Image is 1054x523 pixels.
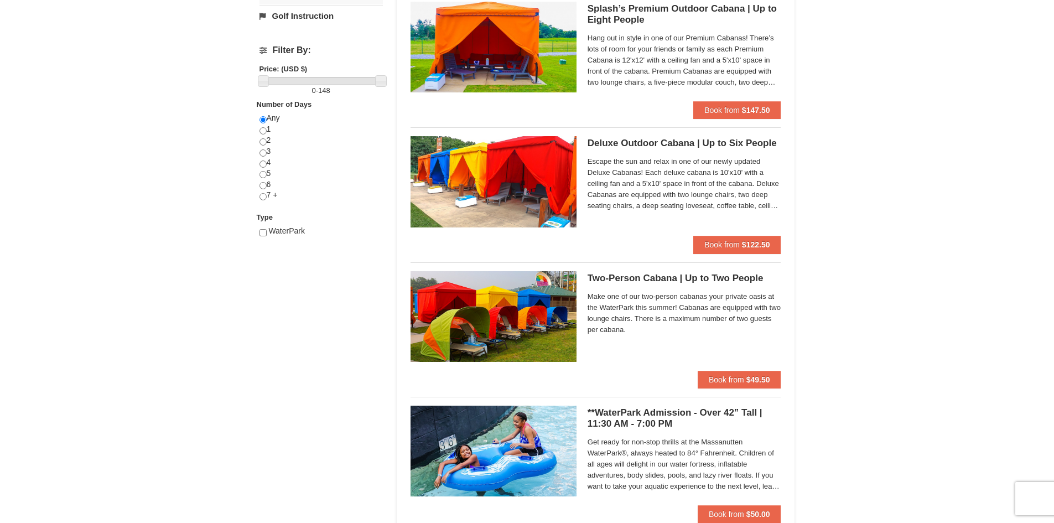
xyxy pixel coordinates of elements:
[588,407,781,429] h5: **WaterPark Admission - Over 42” Tall | 11:30 AM - 7:00 PM
[259,113,383,212] div: Any 1 2 3 4 5 6 7 +
[704,240,740,249] span: Book from
[411,406,577,496] img: 6619917-720-80b70c28.jpg
[259,6,383,26] a: Golf Instruction
[746,375,770,384] strong: $49.50
[746,510,770,519] strong: $50.00
[268,226,305,235] span: WaterPark
[588,437,781,492] span: Get ready for non-stop thrills at the Massanutten WaterPark®, always heated to 84° Fahrenheit. Ch...
[588,138,781,149] h5: Deluxe Outdoor Cabana | Up to Six People
[257,100,312,108] strong: Number of Days
[742,240,770,249] strong: $122.50
[588,3,781,25] h5: Splash’s Premium Outdoor Cabana | Up to Eight People
[588,156,781,211] span: Escape the sun and relax in one of our newly updated Deluxe Cabanas! Each deluxe cabana is 10'x10...
[588,33,781,88] span: Hang out in style in one of our Premium Cabanas! There’s lots of room for your friends or family ...
[698,505,781,523] button: Book from $50.00
[312,86,316,95] span: 0
[318,86,330,95] span: 148
[709,375,744,384] span: Book from
[693,101,781,119] button: Book from $147.50
[411,2,577,92] img: 6619917-1540-abbb9b77.jpg
[742,106,770,115] strong: $147.50
[698,371,781,389] button: Book from $49.50
[259,65,308,73] strong: Price: (USD $)
[709,510,744,519] span: Book from
[259,45,383,55] h4: Filter By:
[411,271,577,362] img: 6619917-1543-9530f6c0.jpg
[693,236,781,253] button: Book from $122.50
[411,136,577,227] img: 6619917-1538-a53695fd.jpg
[588,273,781,284] h5: Two-Person Cabana | Up to Two People
[259,85,383,96] label: -
[704,106,740,115] span: Book from
[257,213,273,221] strong: Type
[588,291,781,335] span: Make one of our two-person cabanas your private oasis at the WaterPark this summer! Cabanas are e...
